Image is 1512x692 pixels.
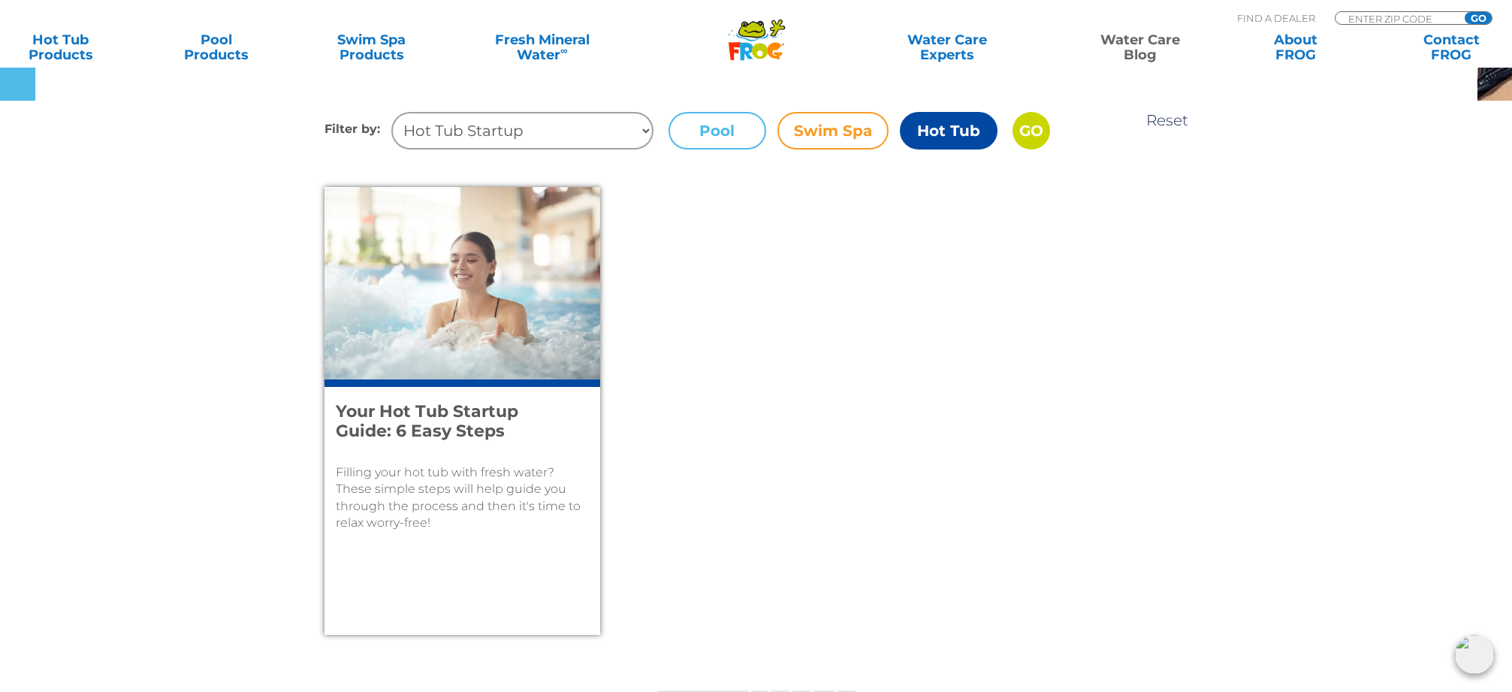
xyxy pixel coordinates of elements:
[560,44,568,56] sup: ∞
[324,187,600,635] a: Your Hot Tub Startup Guide: 6 Easy StepsFilling your hot tub with fresh water? These simple steps...
[1080,32,1201,62] a: Water CareBlog
[1013,112,1050,150] input: GO
[1465,12,1492,24] input: GO
[1455,635,1494,674] img: openIcon
[900,112,997,150] label: Hot Tub
[324,112,391,150] h4: Filter by:
[1236,32,1357,62] a: AboutFROG
[1237,11,1315,25] p: Find A Dealer
[777,112,889,150] label: Swim Spa
[1146,111,1188,129] a: Reset
[466,32,617,62] a: Fresh MineralWater∞
[155,32,276,62] a: PoolProducts
[311,32,432,62] a: Swim SpaProducts
[336,464,589,532] p: Filling your hot tub with fresh water? These simple steps will help guide you through the process...
[849,32,1046,62] a: Water CareExperts
[1347,12,1448,25] input: Zip Code Form
[1391,32,1512,62] a: ContactFROG
[336,402,569,442] h4: Your Hot Tub Startup Guide: 6 Easy Steps
[668,112,766,150] label: Pool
